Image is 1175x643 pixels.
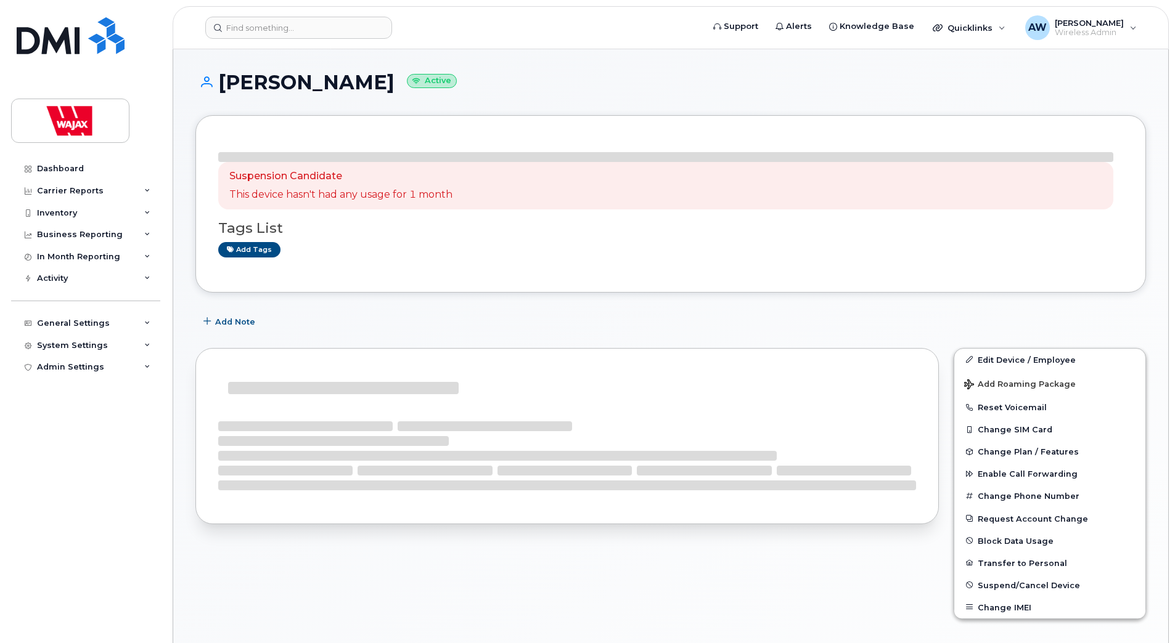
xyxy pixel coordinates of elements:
[215,316,255,328] span: Add Note
[954,371,1145,396] button: Add Roaming Package
[954,530,1145,552] button: Block Data Usage
[954,440,1145,463] button: Change Plan / Features
[978,580,1080,589] span: Suspend/Cancel Device
[954,418,1145,440] button: Change SIM Card
[978,447,1079,456] span: Change Plan / Features
[954,485,1145,507] button: Change Phone Number
[218,220,1123,236] h3: Tags List
[954,463,1145,485] button: Enable Call Forwarding
[954,596,1145,618] button: Change IMEI
[954,396,1145,418] button: Reset Voicemail
[964,379,1076,391] span: Add Roaming Package
[407,74,457,88] small: Active
[229,169,452,184] p: Suspension Candidate
[954,552,1145,574] button: Transfer to Personal
[954,349,1145,371] a: Edit Device / Employee
[229,188,452,202] p: This device hasn't had any usage for 1 month
[954,508,1145,530] button: Request Account Change
[195,311,266,333] button: Add Note
[195,71,1146,93] h1: [PERSON_NAME]
[218,242,280,257] a: Add tags
[978,469,1078,479] span: Enable Call Forwarding
[954,574,1145,596] button: Suspend/Cancel Device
